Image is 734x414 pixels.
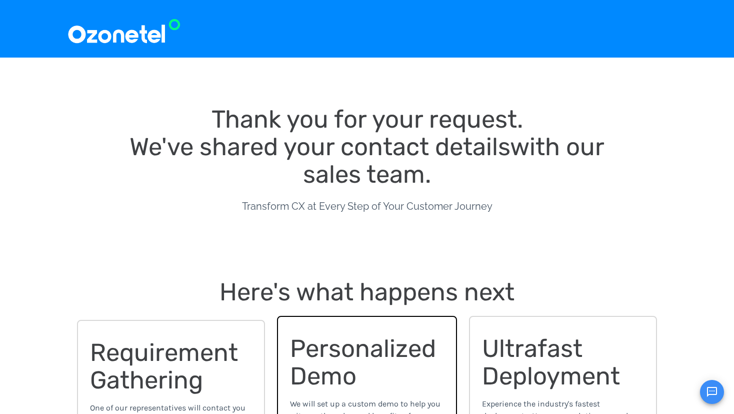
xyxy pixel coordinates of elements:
span: Here's what happens next [219,277,514,306]
span: Personalized Demo [290,334,442,390]
span: Thank you for your request. [211,105,523,134]
button: Open chat [700,380,724,404]
span: with our sales team. [303,132,610,189]
span: Requirement Gathering [90,338,244,394]
span: Transform CX at Every Step of Your Customer Journey [242,200,492,212]
span: We've shared your contact details [129,132,510,161]
span: Ultrafast Deployment [482,334,620,390]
